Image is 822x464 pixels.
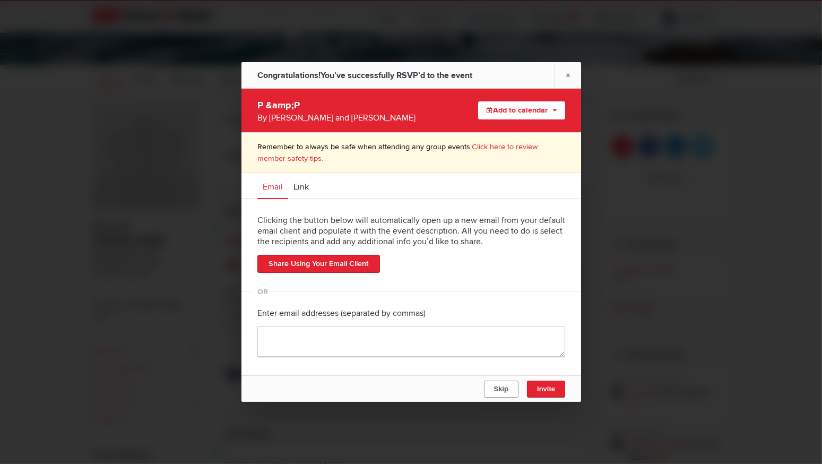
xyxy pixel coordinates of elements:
[257,62,472,89] div: You’ve successfully RSVP’d to the event
[483,381,518,398] button: Skip
[257,97,442,124] div: P &amp;P
[257,173,288,199] a: Email
[537,385,555,393] span: Invite
[257,141,565,164] p: Remember to always be safe when attending any group events.
[257,70,321,81] span: Congratulations!
[257,300,565,326] div: Enter email addresses (separated by commas)
[263,182,283,192] span: Email
[257,111,442,124] div: By [PERSON_NAME] and [PERSON_NAME]
[293,182,309,192] span: Link
[555,62,581,88] a: ×
[527,381,565,398] button: Invite
[494,385,508,393] span: Skip
[257,207,565,255] div: Clicking the button below will automatically open up a new email from your default email client a...
[478,101,565,119] button: Add to calendar
[288,173,314,199] a: Link
[257,142,538,163] a: Click here to review member safety tips.
[257,255,380,273] a: Share Using Your Email Client
[252,291,273,292] span: OR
